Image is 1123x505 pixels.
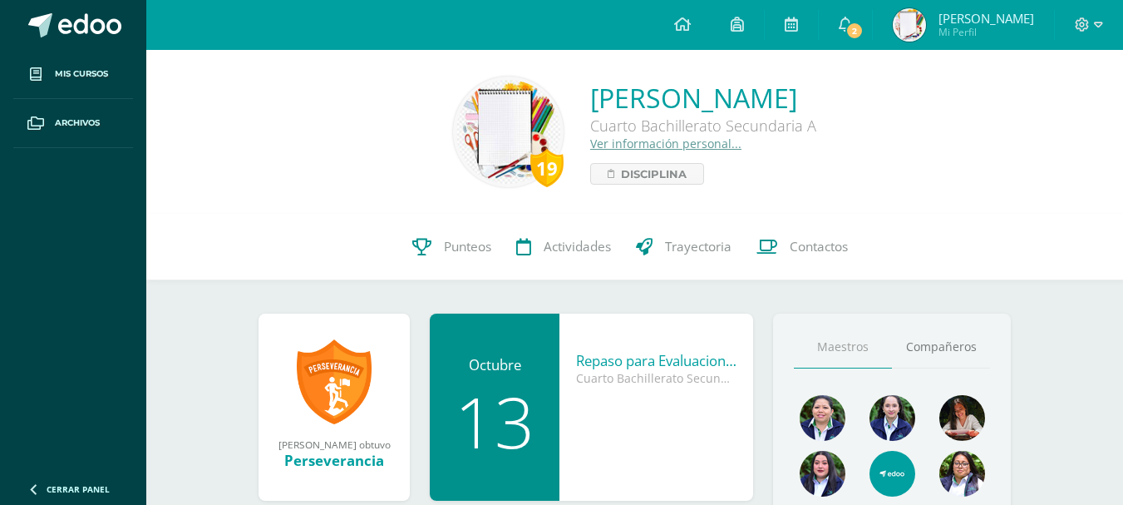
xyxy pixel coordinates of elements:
[869,451,915,497] img: e13555400e539d49a325e37c8b84e82e.png
[939,451,985,497] img: 7052225f9b8468bfa6811723bfd0aac5.png
[939,395,985,441] img: 1c401adeedf18d09ce6b565d23cb3fa3.png
[590,136,741,151] a: Ver información personal...
[800,451,845,497] img: f9c4b7d77c5e1bd20d7484783103f9b1.png
[504,214,623,280] a: Actividades
[576,351,736,370] div: Repaso para Evaluaciones de Cierre - PRIMARIA y SECUNDARIA
[744,214,860,280] a: Contactos
[47,483,110,495] span: Cerrar panel
[446,355,543,374] div: Octubre
[665,238,731,255] span: Trayectoria
[13,50,133,99] a: Mis cursos
[623,214,744,280] a: Trayectoria
[576,370,736,386] div: Cuarto Bachillerato Secundaria
[13,99,133,148] a: Archivos
[621,164,687,184] span: Disciplina
[893,8,926,42] img: 45c51ceb0048bbf2fa1273fbe51d57a3.png
[590,116,816,136] div: Cuarto Bachillerato Secundaria A
[790,238,848,255] span: Contactos
[794,326,892,369] a: Maestros
[892,326,990,369] a: Compañeros
[275,451,393,470] div: Perseverancia
[845,22,864,40] span: 2
[590,80,816,116] a: [PERSON_NAME]
[800,395,845,441] img: d7b58b3ee24904eb3feedff3d7c47cbf.png
[55,116,100,130] span: Archivos
[938,25,1034,39] span: Mi Perfil
[400,214,504,280] a: Punteos
[446,387,543,457] div: 13
[938,10,1034,27] span: [PERSON_NAME]
[869,395,915,441] img: 7c64f4cdc1fa2a2a08272f32eb53ba45.png
[530,149,564,187] div: 19
[544,238,611,255] span: Actividades
[55,67,108,81] span: Mis cursos
[456,80,560,184] img: af7b504b72a3b773a24d4c0d73912eba.png
[590,163,704,185] a: Disciplina
[444,238,491,255] span: Punteos
[275,438,393,451] div: [PERSON_NAME] obtuvo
